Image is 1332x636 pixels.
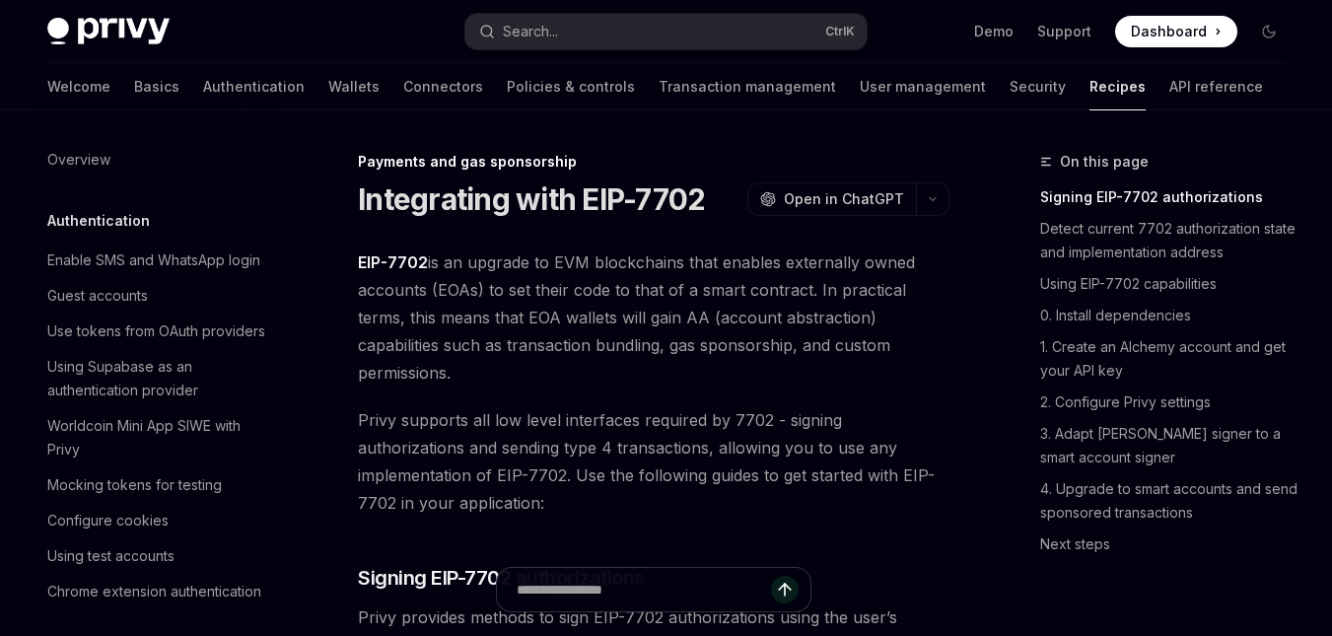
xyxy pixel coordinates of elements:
[47,18,170,45] img: dark logo
[32,503,284,538] a: Configure cookies
[203,63,305,110] a: Authentication
[1040,181,1300,213] a: Signing EIP-7702 authorizations
[32,467,284,503] a: Mocking tokens for testing
[1253,16,1285,47] button: Toggle dark mode
[860,63,986,110] a: User management
[403,63,483,110] a: Connectors
[1089,63,1146,110] a: Recipes
[32,574,284,609] a: Chrome extension authentication
[465,14,868,49] button: Open search
[32,349,284,408] a: Using Supabase as an authentication provider
[32,314,284,349] a: Use tokens from OAuth providers
[47,63,110,110] a: Welcome
[358,181,705,217] h1: Integrating with EIP-7702
[32,278,284,314] a: Guest accounts
[47,355,272,402] div: Using Supabase as an authentication provider
[1040,473,1300,529] a: 4. Upgrade to smart accounts and send sponsored transactions
[1040,300,1300,331] a: 0. Install dependencies
[47,580,261,603] div: Chrome extension authentication
[32,538,284,574] a: Using test accounts
[1037,22,1091,41] a: Support
[1131,22,1207,41] span: Dashboard
[825,24,855,39] span: Ctrl K
[503,20,558,43] div: Search...
[47,414,272,461] div: Worldcoin Mini App SIWE with Privy
[1040,331,1300,387] a: 1. Create an Alchemy account and get your API key
[1060,150,1149,174] span: On this page
[1010,63,1066,110] a: Security
[47,284,148,308] div: Guest accounts
[1115,16,1237,47] a: Dashboard
[358,406,949,517] span: Privy supports all low level interfaces required by 7702 - signing authorizations and sending typ...
[47,319,265,343] div: Use tokens from OAuth providers
[328,63,380,110] a: Wallets
[1040,418,1300,473] a: 3. Adapt [PERSON_NAME] signer to a smart account signer
[47,209,150,233] h5: Authentication
[1040,529,1300,560] a: Next steps
[659,63,836,110] a: Transaction management
[507,63,635,110] a: Policies & controls
[47,248,260,272] div: Enable SMS and WhatsApp login
[1040,268,1300,300] a: Using EIP-7702 capabilities
[32,408,284,467] a: Worldcoin Mini App SIWE with Privy
[358,152,949,172] div: Payments and gas sponsorship
[32,142,284,177] a: Overview
[1169,63,1263,110] a: API reference
[134,63,179,110] a: Basics
[974,22,1014,41] a: Demo
[1040,387,1300,418] a: 2. Configure Privy settings
[1040,213,1300,268] a: Detect current 7702 authorization state and implementation address
[47,544,175,568] div: Using test accounts
[358,248,949,387] span: is an upgrade to EVM blockchains that enables externally owned accounts (EOAs) to set their code ...
[358,252,428,273] a: EIP-7702
[32,243,284,278] a: Enable SMS and WhatsApp login
[517,568,771,611] input: Ask a question...
[47,509,169,532] div: Configure cookies
[747,182,916,216] button: Open in ChatGPT
[47,148,110,172] div: Overview
[47,473,222,497] div: Mocking tokens for testing
[771,576,799,603] button: Send message
[784,189,904,209] span: Open in ChatGPT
